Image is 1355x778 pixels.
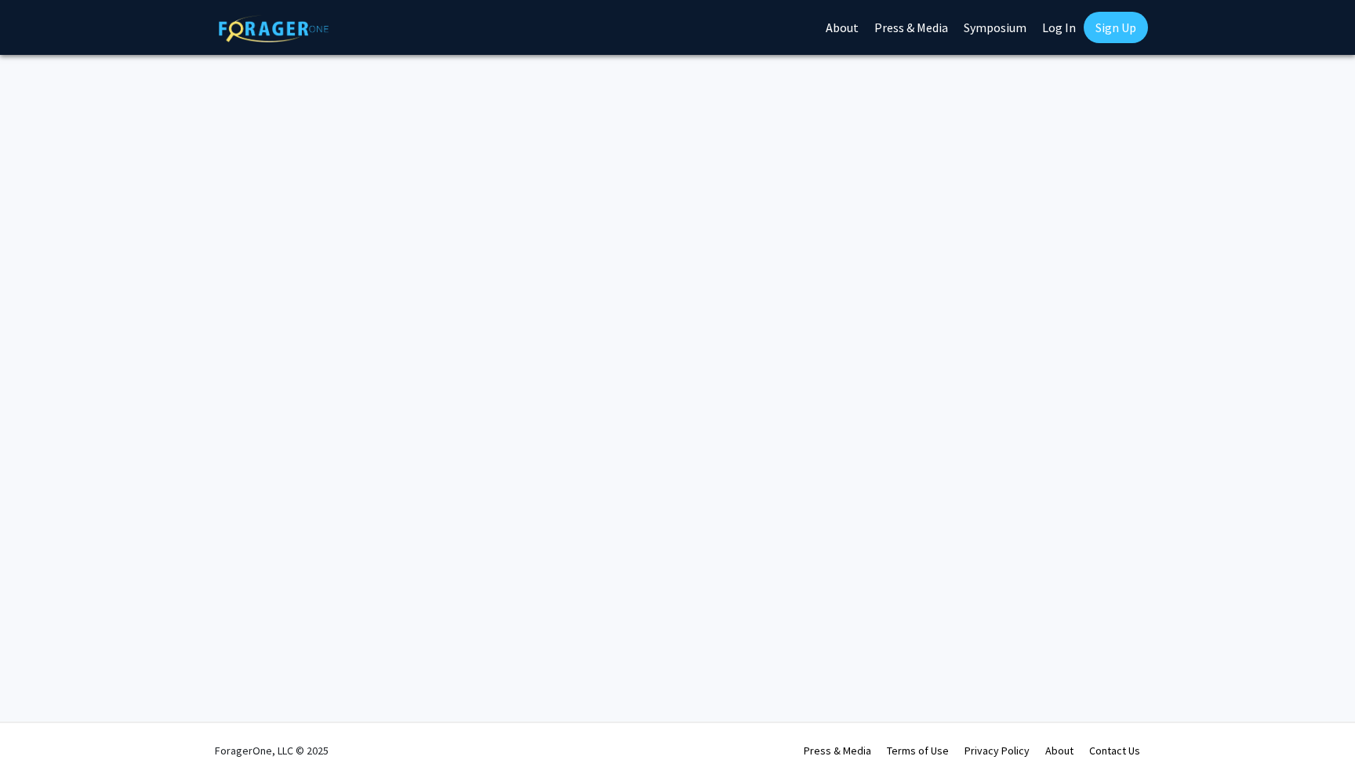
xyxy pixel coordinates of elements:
[804,743,871,758] a: Press & Media
[219,15,329,42] img: ForagerOne Logo
[887,743,949,758] a: Terms of Use
[215,723,329,778] div: ForagerOne, LLC © 2025
[1084,12,1148,43] a: Sign Up
[1045,743,1073,758] a: About
[1089,743,1140,758] a: Contact Us
[964,743,1030,758] a: Privacy Policy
